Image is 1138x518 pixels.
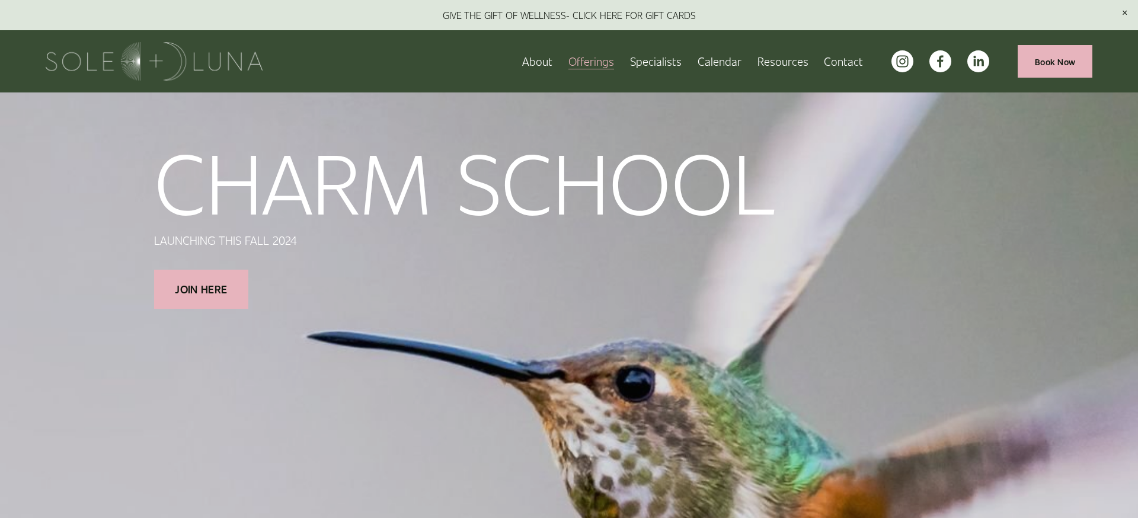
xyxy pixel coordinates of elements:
[967,50,989,72] a: LinkedIn
[891,50,913,72] a: instagram-unauth
[757,52,808,71] span: Resources
[630,51,682,72] a: Specialists
[154,270,248,309] a: JOIN HERE
[522,51,552,72] a: About
[568,51,614,72] a: folder dropdown
[757,51,808,72] a: folder dropdown
[154,231,776,250] p: LAUNCHING THIS FALL 2024
[698,51,741,72] a: Calendar
[46,42,263,81] img: Sole + Luna
[1018,45,1092,78] a: Book Now
[824,51,863,72] a: Contact
[568,52,614,71] span: Offerings
[154,138,776,222] p: CHARM SCHOOL
[929,50,951,72] a: facebook-unauth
